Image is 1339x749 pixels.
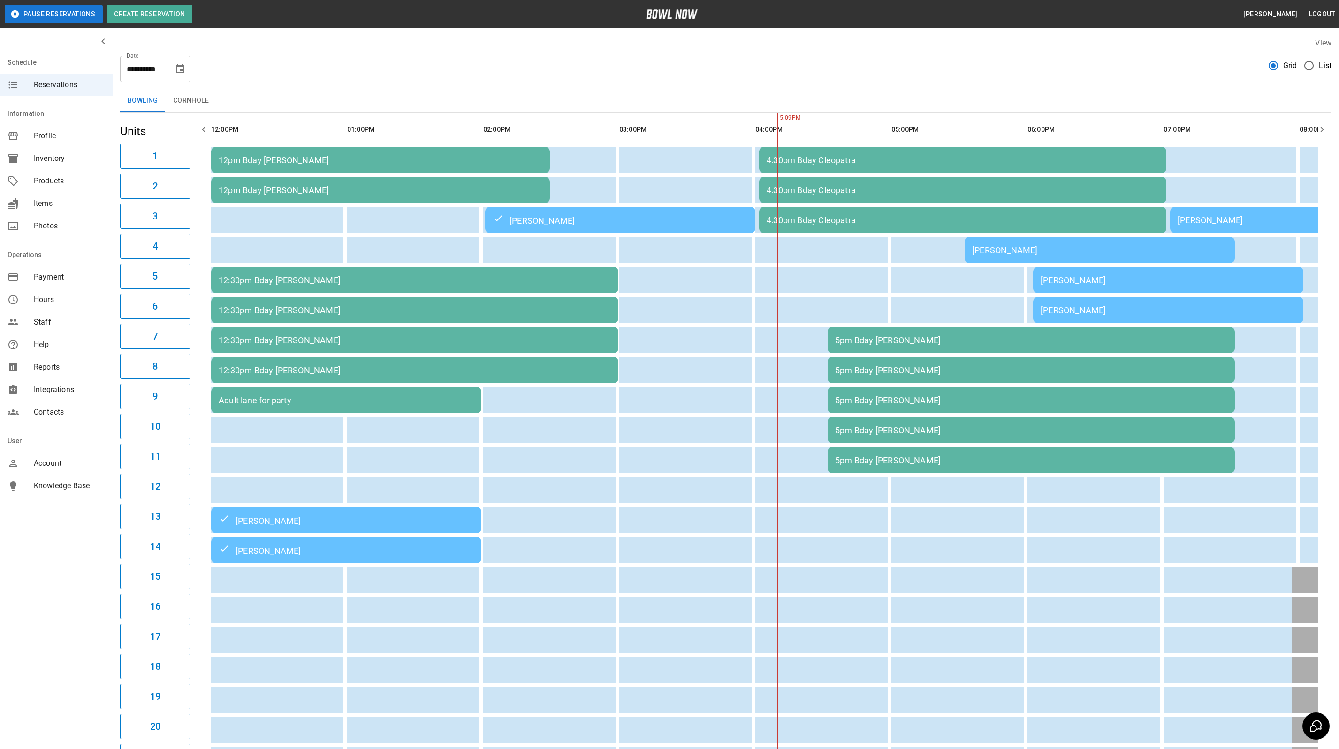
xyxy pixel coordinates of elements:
[34,339,105,350] span: Help
[120,144,190,169] button: 1
[120,90,166,112] button: Bowling
[219,514,474,526] div: [PERSON_NAME]
[120,624,190,649] button: 17
[120,564,190,589] button: 15
[777,113,780,123] span: 5:09PM
[120,654,190,679] button: 18
[152,179,158,194] h6: 2
[120,534,190,559] button: 14
[152,299,158,314] h6: 6
[152,359,158,374] h6: 8
[152,329,158,344] h6: 7
[347,116,479,143] th: 01:00PM
[120,124,190,139] h5: Units
[619,116,752,143] th: 03:00PM
[152,239,158,254] h6: 4
[120,414,190,439] button: 10
[120,384,190,409] button: 9
[150,599,160,614] h6: 16
[150,509,160,524] h6: 13
[120,90,1331,112] div: inventory tabs
[152,389,158,404] h6: 9
[120,294,190,319] button: 6
[120,684,190,709] button: 19
[120,444,190,469] button: 11
[211,116,343,143] th: 12:00PM
[1319,60,1331,71] span: List
[767,155,1159,165] div: 4:30pm Bday Cleopatra
[150,689,160,704] h6: 19
[120,174,190,199] button: 2
[34,272,105,283] span: Payment
[219,275,611,285] div: 12:30pm Bday [PERSON_NAME]
[152,209,158,224] h6: 3
[493,214,748,226] div: [PERSON_NAME]
[150,449,160,464] h6: 11
[219,335,611,345] div: 12:30pm Bday [PERSON_NAME]
[34,220,105,232] span: Photos
[150,479,160,494] h6: 12
[34,153,105,164] span: Inventory
[150,419,160,434] h6: 10
[120,594,190,619] button: 16
[34,317,105,328] span: Staff
[34,458,105,469] span: Account
[150,629,160,644] h6: 17
[150,569,160,584] h6: 15
[835,335,1227,345] div: 5pm Bday [PERSON_NAME]
[166,90,216,112] button: Cornhole
[835,365,1227,375] div: 5pm Bday [PERSON_NAME]
[219,545,474,556] div: [PERSON_NAME]
[835,425,1227,435] div: 5pm Bday [PERSON_NAME]
[150,659,160,674] h6: 18
[219,365,611,375] div: 12:30pm Bday [PERSON_NAME]
[1041,275,1296,285] div: [PERSON_NAME]
[219,395,474,405] div: Adult lane for party
[150,539,160,554] h6: 14
[120,474,190,499] button: 12
[1041,305,1296,315] div: [PERSON_NAME]
[34,362,105,373] span: Reports
[34,480,105,492] span: Knowledge Base
[34,384,105,395] span: Integrations
[152,269,158,284] h6: 5
[34,175,105,187] span: Products
[1240,6,1301,23] button: [PERSON_NAME]
[1283,60,1297,71] span: Grid
[972,245,1227,255] div: [PERSON_NAME]
[219,155,542,165] div: 12pm Bday [PERSON_NAME]
[34,79,105,91] span: Reservations
[219,185,542,195] div: 12pm Bday [PERSON_NAME]
[120,324,190,349] button: 7
[120,504,190,529] button: 13
[34,407,105,418] span: Contacts
[646,9,698,19] img: logo
[5,5,103,23] button: Pause Reservations
[150,719,160,734] h6: 20
[120,264,190,289] button: 5
[171,60,190,78] button: Choose date, selected date is Oct 4, 2025
[120,714,190,739] button: 20
[120,204,190,229] button: 3
[767,185,1159,195] div: 4:30pm Bday Cleopatra
[483,116,616,143] th: 02:00PM
[120,234,190,259] button: 4
[34,198,105,209] span: Items
[1305,6,1339,23] button: Logout
[835,455,1227,465] div: 5pm Bday [PERSON_NAME]
[34,294,105,305] span: Hours
[835,395,1227,405] div: 5pm Bday [PERSON_NAME]
[219,305,611,315] div: 12:30pm Bday [PERSON_NAME]
[120,354,190,379] button: 8
[767,215,1159,225] div: 4:30pm Bday Cleopatra
[107,5,192,23] button: Create Reservation
[1315,38,1331,47] label: View
[34,130,105,142] span: Profile
[152,149,158,164] h6: 1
